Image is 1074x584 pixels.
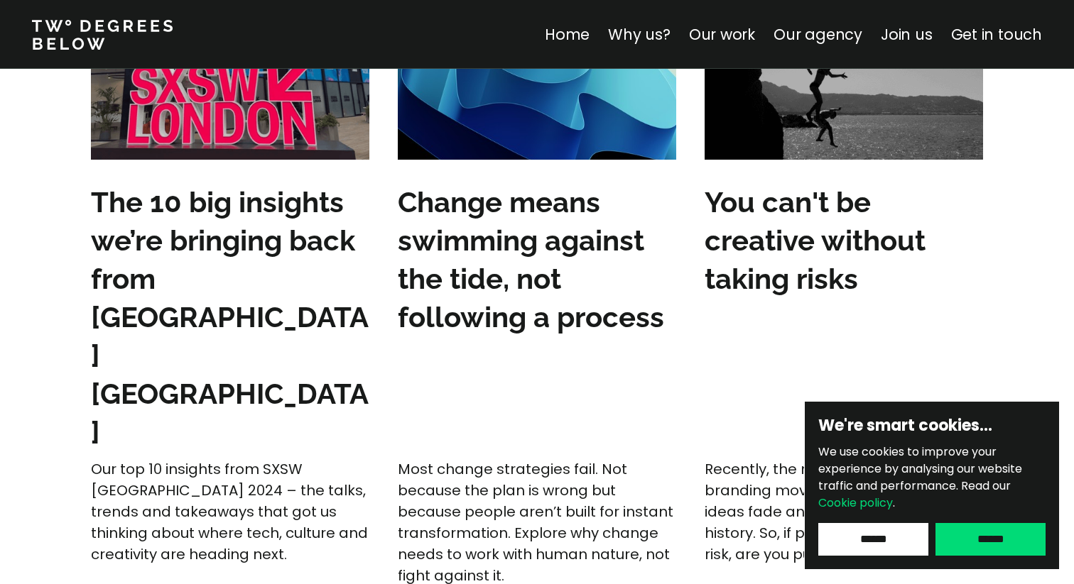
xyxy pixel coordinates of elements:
h3: The 10 big insights we’re bringing back from [GEOGRAPHIC_DATA] [GEOGRAPHIC_DATA] [91,183,369,451]
a: Our agency [774,24,862,45]
a: You can't be creative without taking risks [705,18,983,298]
a: Change means swimming against the tide, not following a process [398,18,676,336]
a: Why us? [608,24,671,45]
a: Our top 10 insights from SXSW [GEOGRAPHIC_DATA] 2024 – the talks, trends and takeaways that got u... [91,458,369,565]
a: Home [545,24,590,45]
a: Get in touch [951,24,1042,45]
span: Read our . [818,478,1011,511]
a: Join us [881,24,933,45]
a: Our work [689,24,755,45]
a: Cookie policy [818,495,893,511]
a: The 10 big insights we’re bringing back from [GEOGRAPHIC_DATA] [GEOGRAPHIC_DATA] [91,18,369,451]
h3: Change means swimming against the tide, not following a process [398,183,676,336]
h6: We're smart cookies… [818,415,1046,436]
h3: You can't be creative without taking risks [705,183,983,298]
a: Recently, the most talked-about branding moves prove one thing: safe ideas fade and brave ones ma... [705,458,983,565]
p: We use cookies to improve your experience by analysing our website traffic and performance. [818,443,1046,512]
